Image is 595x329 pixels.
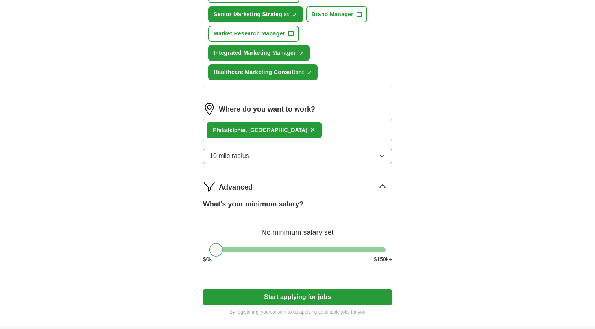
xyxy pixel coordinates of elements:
span: ✓ [307,70,312,76]
span: ✓ [299,50,304,57]
button: Healthcare Marketing Consultant✓ [208,64,318,80]
span: Integrated Marketing Manager [214,49,296,57]
span: ✓ [292,12,297,18]
span: Advanced [219,182,253,193]
span: 10 mile radius [210,151,249,161]
button: 10 mile radius [203,148,392,164]
strong: Phil [213,127,223,133]
div: adelphia, [GEOGRAPHIC_DATA] [213,126,307,134]
img: filter [203,180,216,193]
button: Market Research Manager [208,26,299,42]
label: Where do you want to work? [219,104,315,115]
span: Brand Manager [312,10,353,19]
button: Start applying for jobs [203,289,392,305]
span: Senior Marketing Strategist [214,10,289,19]
span: $ 150 k+ [374,255,392,264]
p: By registering, you consent to us applying to suitable jobs for you [203,309,392,316]
div: No minimum salary set [203,219,392,238]
button: × [310,124,315,136]
label: What's your minimum salary? [203,199,303,210]
span: $ 0 k [203,255,212,264]
span: × [310,125,315,134]
button: Brand Manager [306,6,367,22]
span: Healthcare Marketing Consultant [214,68,304,76]
img: location.png [203,103,216,115]
span: Market Research Manager [214,30,285,38]
button: Senior Marketing Strategist✓ [208,6,303,22]
button: Integrated Marketing Manager✓ [208,45,310,61]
